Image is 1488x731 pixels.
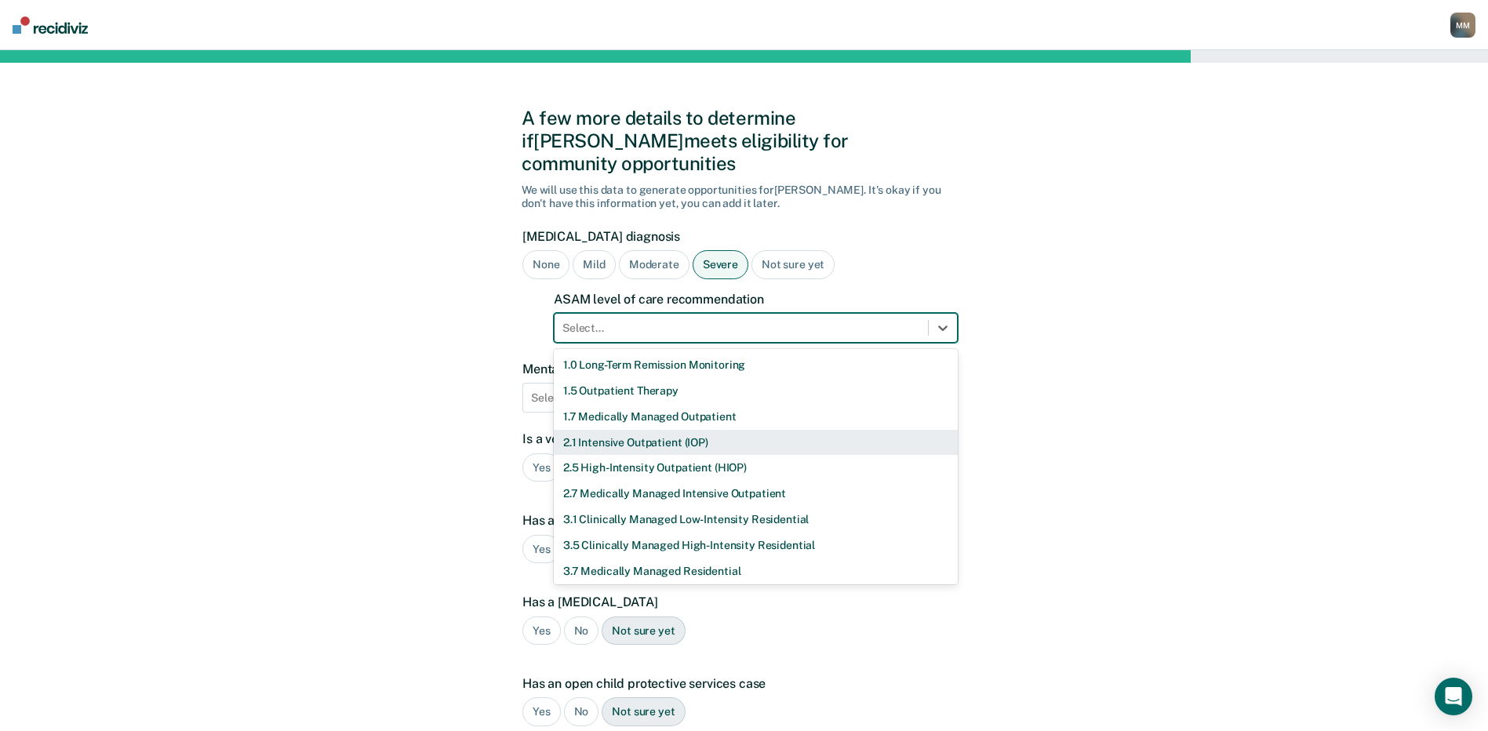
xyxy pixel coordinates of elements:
label: Mental health diagnoses [522,362,958,376]
div: 3.1 Clinically Managed Low-Intensity Residential [554,507,958,533]
label: Has an open child protective services case [522,676,958,691]
div: Not sure yet [602,616,685,646]
img: Recidiviz [13,16,88,34]
div: Mild [573,250,615,279]
button: MM [1450,13,1475,38]
div: Open Intercom Messenger [1435,678,1472,715]
label: [MEDICAL_DATA] diagnosis [522,229,958,244]
div: 3.5 Clinically Managed High-Intensity Residential [554,533,958,558]
div: Yes [522,453,561,482]
div: A few more details to determine if [PERSON_NAME] meets eligibility for community opportunities [522,107,966,174]
div: Yes [522,697,561,726]
div: Moderate [619,250,689,279]
div: M M [1450,13,1475,38]
div: 1.7 Medically Managed Outpatient [554,404,958,430]
label: Has a [MEDICAL_DATA] [522,595,958,609]
div: No [564,697,599,726]
label: Has a prior history of supervision/incarceration [522,513,958,528]
div: 2.1 Intensive Outpatient (IOP) [554,430,958,456]
label: ASAM level of care recommendation [554,292,958,307]
div: Yes [522,535,561,564]
div: Yes [522,616,561,646]
div: 3.7 Medically Managed Residential [554,558,958,584]
div: 2.5 High-Intensity Outpatient (HIOP) [554,455,958,481]
div: 1.5 Outpatient Therapy [554,378,958,404]
div: We will use this data to generate opportunities for [PERSON_NAME] . It's okay if you don't have t... [522,184,966,210]
div: Not sure yet [751,250,835,279]
div: 1.0 Long-Term Remission Monitoring [554,352,958,378]
label: Is a veteran [522,431,958,446]
div: 4.0 Medically Managed Inpatient [554,584,958,609]
div: No [564,616,599,646]
div: Severe [693,250,748,279]
div: None [522,250,569,279]
div: 2.7 Medically Managed Intensive Outpatient [554,481,958,507]
div: Not sure yet [602,697,685,726]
